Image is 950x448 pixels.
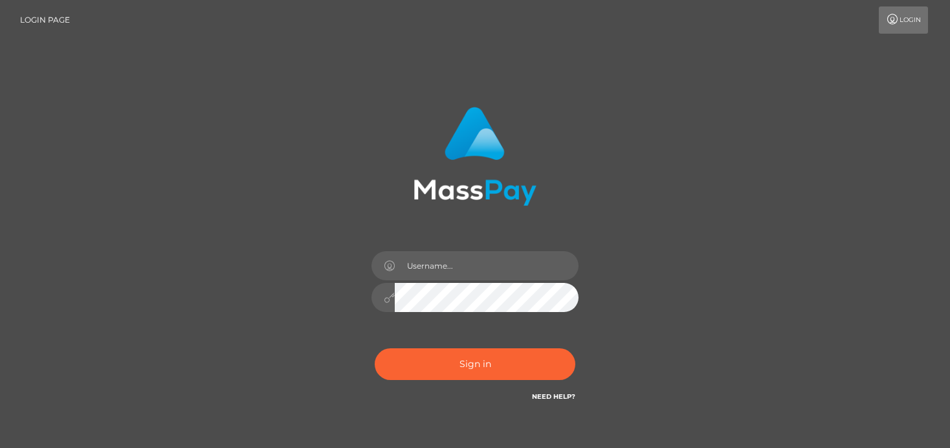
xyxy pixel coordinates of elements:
[532,392,575,401] a: Need Help?
[414,107,536,206] img: MassPay Login
[879,6,928,34] a: Login
[395,251,579,280] input: Username...
[20,6,70,34] a: Login Page
[375,348,575,380] button: Sign in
